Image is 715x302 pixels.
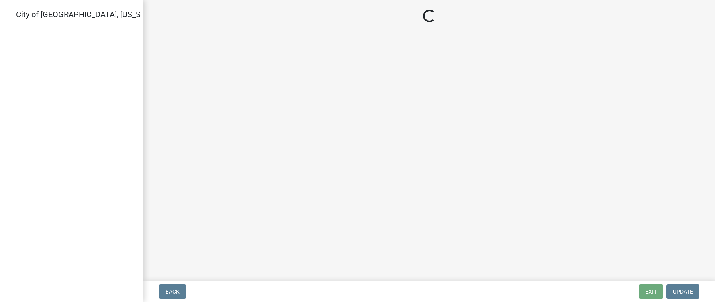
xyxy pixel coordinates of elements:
[159,284,186,299] button: Back
[639,284,663,299] button: Exit
[16,10,161,19] span: City of [GEOGRAPHIC_DATA], [US_STATE]
[673,288,693,295] span: Update
[666,284,699,299] button: Update
[165,288,180,295] span: Back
